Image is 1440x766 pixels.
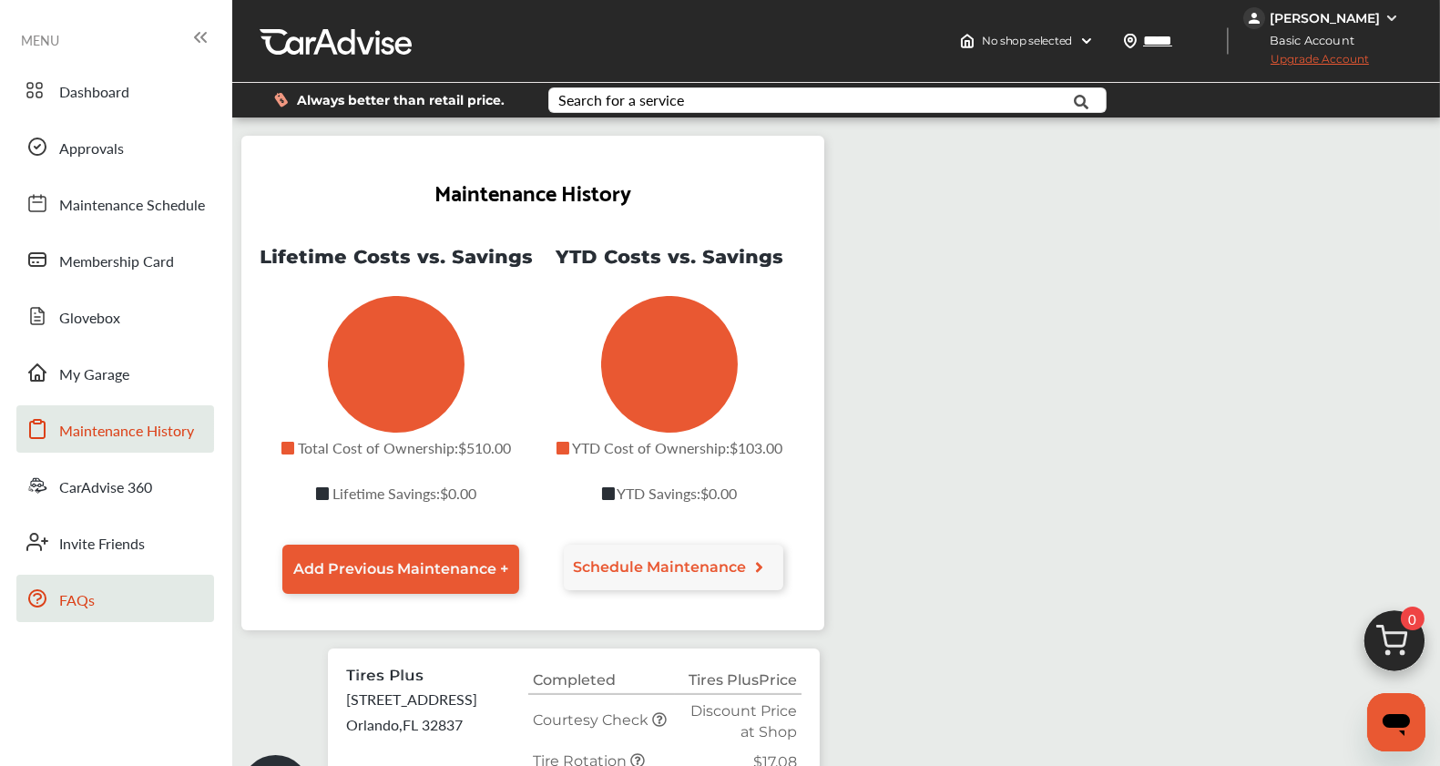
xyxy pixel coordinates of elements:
[59,533,145,557] span: Invite Friends
[1401,607,1425,630] span: 0
[59,194,205,218] span: Maintenance Schedule
[346,689,477,710] p: [STREET_ADDRESS]
[559,93,685,107] div: Search for a service
[533,437,806,474] p: YTD Cost of Ownership : $103.00
[564,545,784,590] a: Schedule Maintenance
[16,575,214,622] a: FAQs
[960,34,975,48] img: header-home-logo.8d720a4f.svg
[297,94,505,107] span: Always better than retail price.
[16,123,214,170] a: Approvals
[260,246,533,291] p: Lifetime Costs vs. Savings
[1351,602,1438,689] img: cart_icon.3d0951e8.svg
[346,714,463,735] p: Orlando , FL 32837
[16,405,214,453] a: Maintenance History
[16,236,214,283] a: Membership Card
[1079,34,1094,48] img: header-down-arrow.9dd2ce7d.svg
[1384,11,1399,26] img: WGsFRI8htEPBVLJbROoPRyZpYNWhNONpIPPETTm6eUC0GeLEiAAAAAElFTkSuQmCC
[16,462,214,509] a: CarAdvise 360
[16,292,214,340] a: Glovebox
[16,518,214,566] a: Invite Friends
[282,545,519,594] a: Add Previous Maintenance +
[16,349,214,396] a: My Garage
[59,589,95,613] span: FAQs
[21,33,59,47] span: MENU
[16,179,214,227] a: Maintenance Schedule
[533,246,806,291] p: YTD Costs vs. Savings
[573,558,746,576] span: Schedule Maintenance
[690,702,797,740] span: Discount Price at Shop
[16,66,214,114] a: Dashboard
[434,172,631,209] h2: Maintenance History
[59,363,129,387] span: My Garage
[982,34,1072,48] span: No shop selected
[1243,52,1369,75] span: Upgrade Account
[533,483,806,519] p: YTD Savings : $0.00
[59,81,129,105] span: Dashboard
[59,250,174,274] span: Membership Card
[59,476,152,500] span: CarAdvise 360
[1227,27,1229,55] img: header-divider.bc55588e.svg
[1123,34,1138,48] img: location_vector.a44bc228.svg
[1243,7,1265,29] img: jVpblrzwTbfkPYzPPzSLxeg0AAAAASUVORK5CYII=
[1367,693,1425,751] iframe: Botón para iniciar la ventana de mensajería
[1245,31,1368,50] span: Basic Account
[675,667,802,694] th: Tires Plus Price
[293,560,508,577] span: Add Previous Maintenance +
[260,437,533,474] p: Total Cost of Ownership : $510.00
[1270,10,1380,26] div: [PERSON_NAME]
[59,138,124,161] span: Approvals
[260,483,533,519] p: Lifetime Savings : $0.00
[346,667,424,684] p: Tires Plus
[59,420,194,444] span: Maintenance History
[274,92,288,107] img: dollor_label_vector.a70140d1.svg
[528,667,675,694] th: Completed
[59,307,120,331] span: Glovebox
[533,711,652,729] span: Courtesy Check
